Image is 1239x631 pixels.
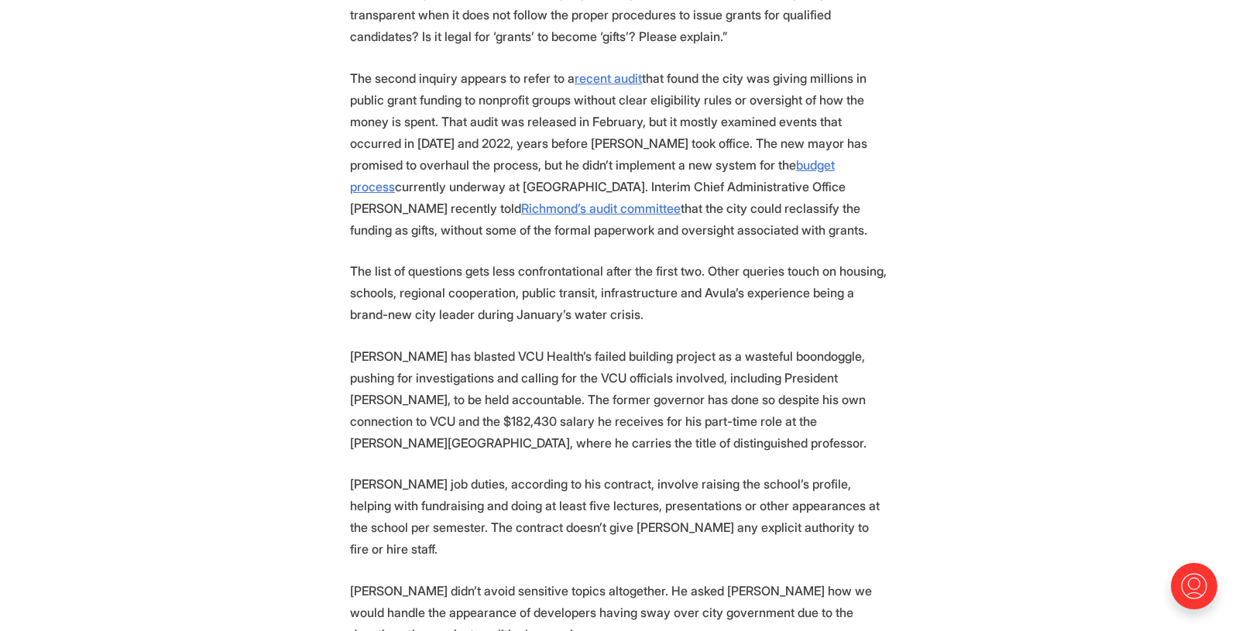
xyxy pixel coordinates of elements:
[575,70,642,86] a: recent audit
[350,345,889,454] p: [PERSON_NAME] has blasted VCU Health’s failed building project as a wasteful boondoggle, pushing ...
[350,157,835,194] a: budget process
[350,67,889,241] p: The second inquiry appears to refer to a that found the city was giving millions in public grant ...
[350,473,889,560] p: [PERSON_NAME] job duties, according to his contract, involve raising the school’s profile, helpin...
[350,260,889,325] p: The list of questions gets less confrontational after the first two. Other queries touch on housi...
[1158,555,1239,631] iframe: portal-trigger
[521,201,681,216] a: Richmond’s audit committee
